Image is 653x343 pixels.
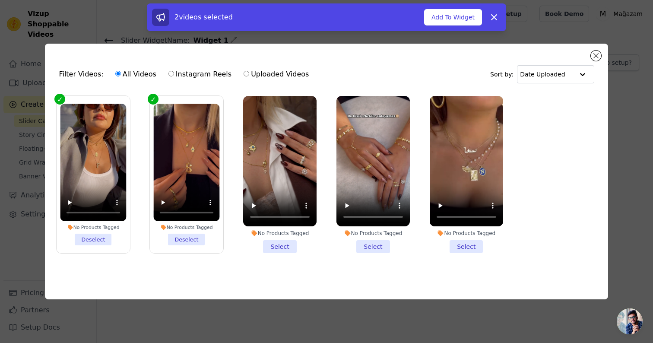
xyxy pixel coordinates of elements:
[424,9,482,25] button: Add To Widget
[115,69,157,80] label: All Videos
[59,64,314,84] div: Filter Videos:
[243,230,317,237] div: No Products Tagged
[60,224,127,230] div: No Products Tagged
[617,308,643,334] a: Açık sohbet
[591,51,601,61] button: Close modal
[490,65,594,83] div: Sort by:
[430,230,503,237] div: No Products Tagged
[243,69,309,80] label: Uploaded Videos
[336,230,410,237] div: No Products Tagged
[168,69,232,80] label: Instagram Reels
[174,13,233,21] span: 2 videos selected
[154,224,220,230] div: No Products Tagged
